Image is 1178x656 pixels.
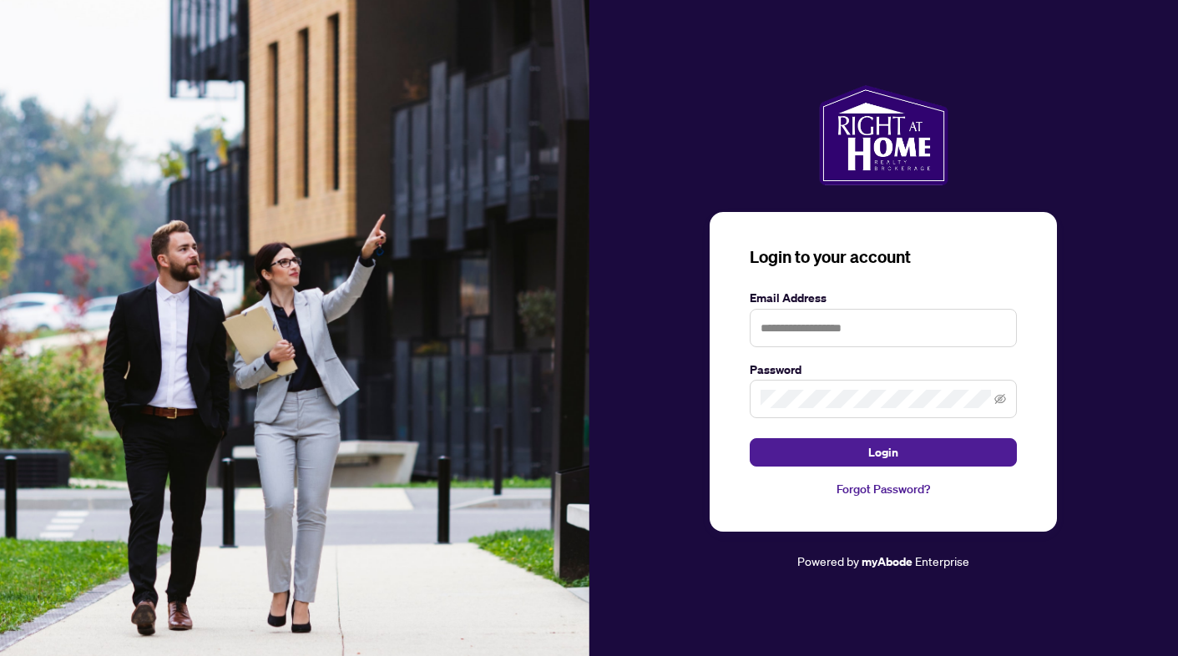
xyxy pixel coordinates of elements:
button: Login [750,438,1017,467]
span: Login [868,439,898,466]
span: eye-invisible [994,393,1006,405]
label: Email Address [750,289,1017,307]
h3: Login to your account [750,245,1017,269]
label: Password [750,361,1017,379]
span: Enterprise [915,553,969,568]
img: ma-logo [819,85,948,185]
span: Powered by [797,553,859,568]
a: myAbode [862,553,913,571]
a: Forgot Password? [750,480,1017,498]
